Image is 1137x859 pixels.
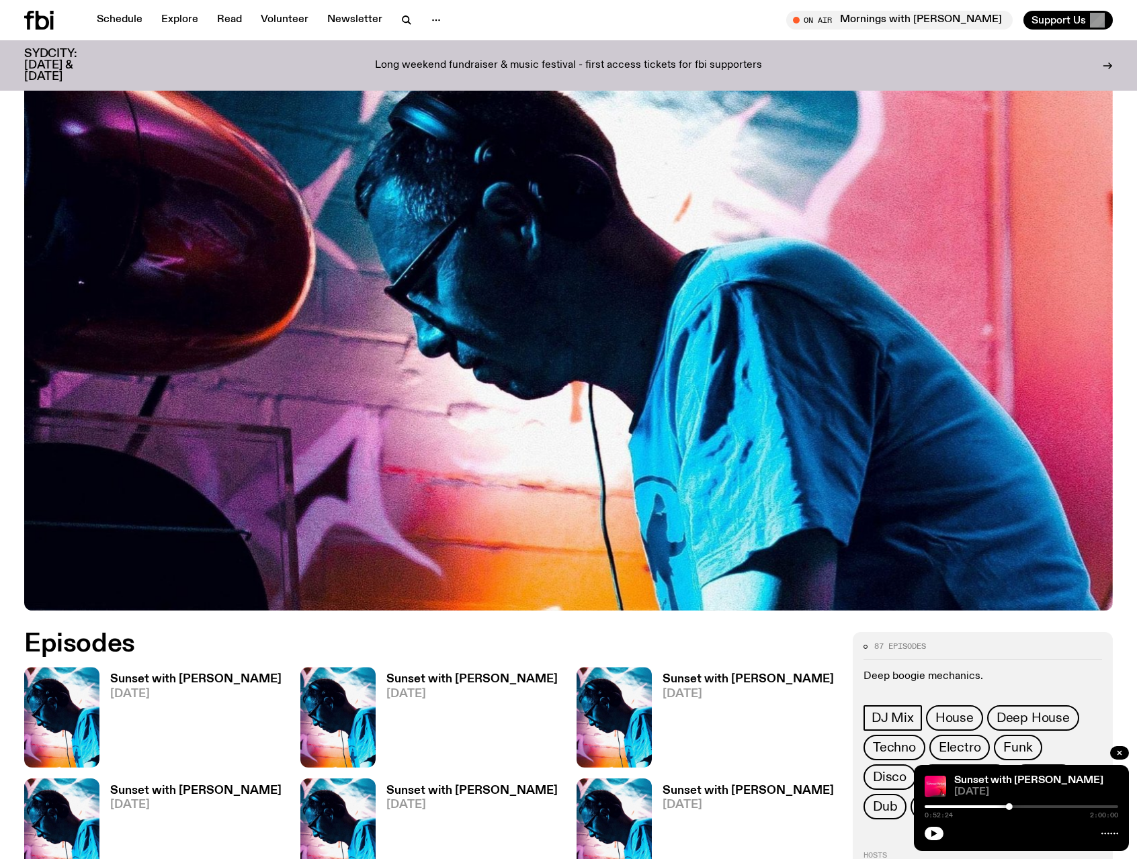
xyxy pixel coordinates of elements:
button: Support Us [1023,11,1113,30]
span: House [935,711,974,725]
img: Simon Caldwell stands side on, looking downwards. He has headphones on. Behind him is a brightly ... [300,667,376,767]
a: Dub [864,794,907,819]
button: +1 [911,794,939,819]
a: Schedule [89,11,151,30]
a: House [926,705,983,731]
p: Long weekend fundraiser & music festival - first access tickets for fbi supporters [375,60,762,72]
span: Techno [873,740,916,755]
a: Read [209,11,250,30]
h3: Sunset with [PERSON_NAME] [110,785,282,797]
span: Disco [873,770,907,784]
img: Simon Caldwell stands side on, looking downwards. He has headphones on. Behind him is a brightly ... [577,667,652,767]
h3: Sunset with [PERSON_NAME] [386,785,558,797]
button: On AirMornings with [PERSON_NAME] [786,11,1013,30]
span: [DATE] [110,799,282,811]
span: Deep House [997,711,1070,725]
span: [DATE] [110,688,282,700]
a: DJ Mix [864,705,922,731]
h2: Episodes [24,632,745,656]
h3: Sunset with [PERSON_NAME] [663,674,834,685]
span: 2:00:00 [1090,812,1118,819]
a: Sunset with [PERSON_NAME][DATE] [652,674,834,767]
p: Deep boogie mechanics. [864,670,1102,683]
a: Disco [864,764,916,790]
h3: Sunset with [PERSON_NAME] [386,674,558,685]
span: Electro [939,740,981,755]
span: 0:52:24 [925,812,953,819]
span: Funk [1003,740,1032,755]
span: [DATE] [386,799,558,811]
a: Sunset with [PERSON_NAME][DATE] [376,674,558,767]
a: Explore [153,11,206,30]
a: Sunset with [PERSON_NAME] [954,775,1103,786]
a: Volunteer [253,11,317,30]
h3: Sunset with [PERSON_NAME] [110,674,282,685]
span: Dub [873,799,897,814]
a: Newsletter [319,11,390,30]
span: [DATE] [954,787,1118,797]
img: Simon Caldwell stands side on, looking downwards. He has headphones on. Behind him is a brightly ... [24,667,99,767]
span: 87 episodes [874,643,926,650]
a: Techno [864,735,925,760]
span: [DATE] [663,799,834,811]
a: Sunset with [PERSON_NAME][DATE] [99,674,282,767]
span: [DATE] [386,688,558,700]
a: Funk [994,735,1042,760]
a: Deep House [987,705,1079,731]
h3: SYDCITY: [DATE] & [DATE] [24,48,110,83]
span: Support Us [1031,14,1086,26]
span: DJ Mix [872,711,914,725]
h3: Sunset with [PERSON_NAME] [663,785,834,797]
span: [DATE] [663,688,834,700]
a: Electro [929,735,991,760]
